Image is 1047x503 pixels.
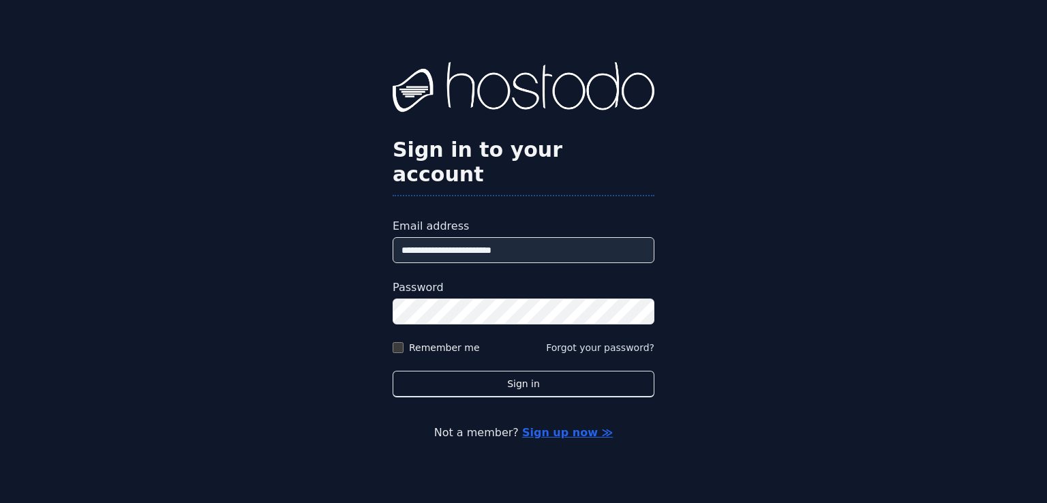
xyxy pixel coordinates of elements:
a: Sign up now ≫ [522,426,613,439]
h2: Sign in to your account [393,138,654,187]
label: Email address [393,218,654,234]
button: Sign in [393,371,654,397]
img: Hostodo [393,62,654,117]
label: Remember me [409,341,480,354]
button: Forgot your password? [546,341,654,354]
p: Not a member? [65,425,982,441]
label: Password [393,279,654,296]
